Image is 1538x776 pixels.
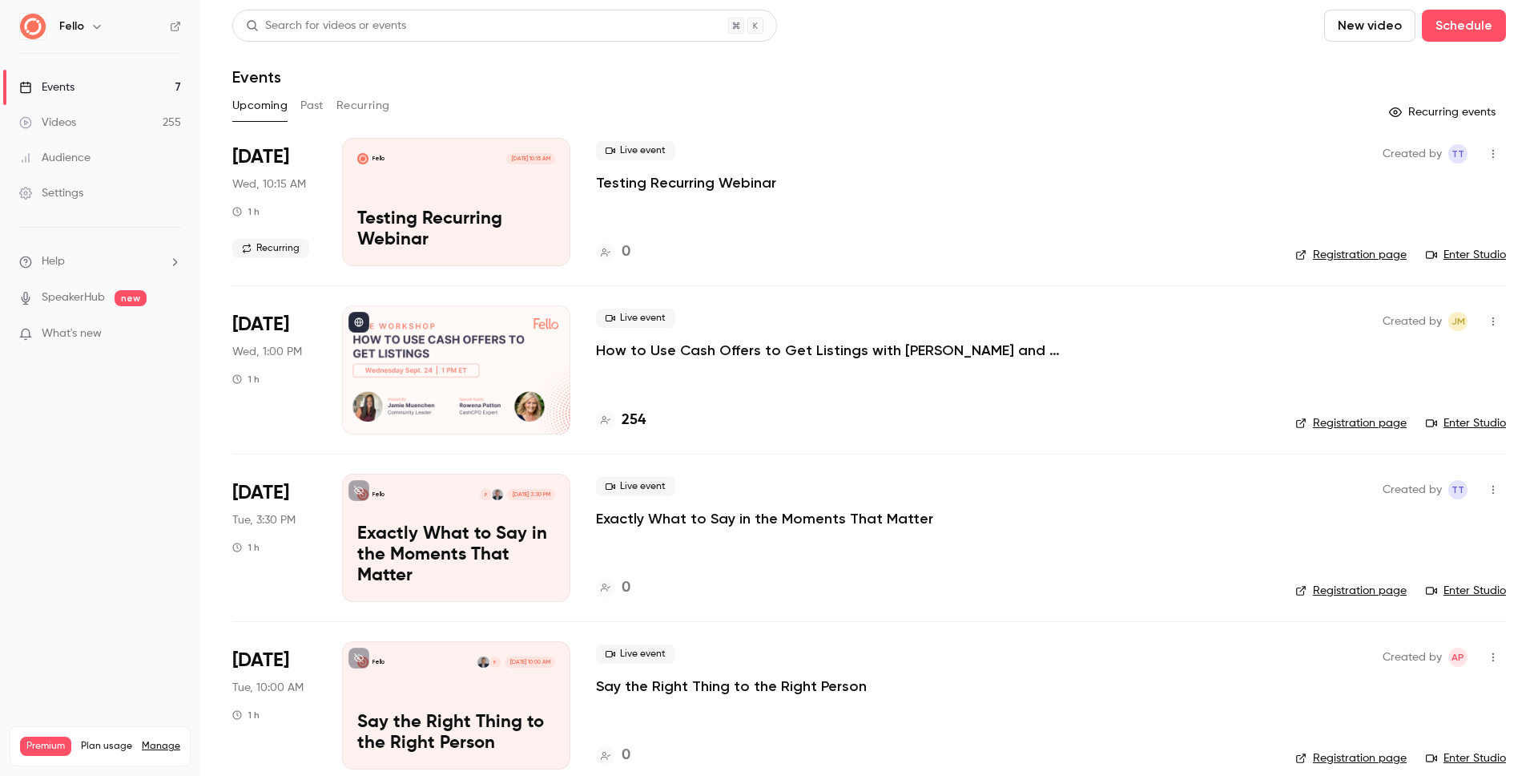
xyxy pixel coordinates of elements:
[232,239,309,258] span: Recurring
[232,480,289,506] span: [DATE]
[20,737,71,756] span: Premium
[232,648,289,673] span: [DATE]
[506,153,554,164] span: [DATE] 10:15 AM
[20,14,46,39] img: Fello
[1451,144,1464,164] span: TT
[1448,648,1468,667] span: Aayush Panjikar
[81,740,132,753] span: Plan usage
[596,477,675,496] span: Live event
[596,645,675,664] span: Live event
[232,373,260,386] div: 1 h
[342,138,570,266] a: Testing Recurring WebinarFello[DATE] 10:15 AMTesting Recurring Webinar
[232,641,316,770] div: Oct 14 Tue, 10:00 AM (America/New York)
[1295,583,1407,599] a: Registration page
[232,138,316,266] div: Sep 24 Wed, 7:45 PM (Asia/Calcutta)
[622,577,630,599] h4: 0
[1422,10,1506,42] button: Schedule
[357,153,368,164] img: Testing Recurring Webinar
[596,341,1077,360] a: How to Use Cash Offers to Get Listings with [PERSON_NAME] and Cash CPO
[232,93,288,119] button: Upcoming
[1451,312,1465,331] span: JM
[232,312,289,337] span: [DATE]
[372,491,384,499] p: Fello
[596,309,675,328] span: Live event
[1448,312,1468,331] span: Jamie Muenchen
[1426,750,1506,766] a: Enter Studio
[1383,144,1442,164] span: Created by
[1382,99,1506,125] button: Recurring events
[357,713,555,754] p: Say the Right Thing to the Right Person
[489,656,501,669] div: P
[1383,480,1442,499] span: Created by
[1451,648,1464,667] span: AP
[372,155,384,163] p: Fello
[596,677,867,696] a: Say the Right Thing to the Right Person
[342,641,570,770] a: Say the Right Thing to the Right PersonFelloPRyan Young[DATE] 10:00 AMSay the Right Thing to the ...
[232,344,302,360] span: Wed, 1:00 PM
[232,176,306,192] span: Wed, 10:15 AM
[596,141,675,160] span: Live event
[232,67,281,87] h1: Events
[246,18,406,34] div: Search for videos or events
[1383,312,1442,331] span: Created by
[1295,750,1407,766] a: Registration page
[1448,144,1468,164] span: Tharun Tiruveedula
[59,18,84,34] h6: Fello
[622,745,630,766] h4: 0
[232,474,316,602] div: Sep 30 Tue, 3:30 PM (America/New York)
[1295,247,1407,263] a: Registration page
[1383,648,1442,667] span: Created by
[232,541,260,554] div: 1 h
[505,657,554,668] span: [DATE] 10:00 AM
[1426,583,1506,599] a: Enter Studio
[596,241,630,263] a: 0
[596,577,630,599] a: 0
[477,657,489,668] img: Ryan Young
[1451,480,1464,499] span: TT
[492,489,503,500] img: Ryan Young
[596,410,646,431] a: 254
[357,209,555,251] p: Testing Recurring Webinar
[622,241,630,263] h4: 0
[479,488,492,501] div: P
[232,305,316,434] div: Sep 24 Wed, 1:00 PM (America/New York)
[1324,10,1415,42] button: New video
[596,745,630,766] a: 0
[232,144,289,170] span: [DATE]
[42,325,102,342] span: What's new
[19,185,83,201] div: Settings
[42,253,65,270] span: Help
[357,524,555,586] p: Exactly What to Say in the Moments That Matter
[372,658,384,666] p: Fello
[115,290,147,306] span: new
[19,79,74,95] div: Events
[342,474,570,602] a: Exactly What to Say in the Moments That MatterFelloRyan YoungP[DATE] 3:30 PMExactly What to Say i...
[507,489,554,500] span: [DATE] 3:30 PM
[162,327,181,342] iframe: Noticeable Trigger
[1295,415,1407,431] a: Registration page
[336,93,390,119] button: Recurring
[142,740,180,753] a: Manage
[42,289,105,306] a: SpeakerHub
[19,253,181,270] li: help-dropdown-opener
[232,680,304,696] span: Tue, 10:00 AM
[1448,480,1468,499] span: Tharun Tiruveedula
[1426,415,1506,431] a: Enter Studio
[232,205,260,218] div: 1 h
[596,509,933,528] a: Exactly What to Say in the Moments That Matter
[19,115,76,131] div: Videos
[300,93,324,119] button: Past
[622,410,646,431] h4: 254
[19,150,91,166] div: Audience
[1426,247,1506,263] a: Enter Studio
[596,173,776,192] a: Testing Recurring Webinar
[232,709,260,721] div: 1 h
[232,512,296,528] span: Tue, 3:30 PM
